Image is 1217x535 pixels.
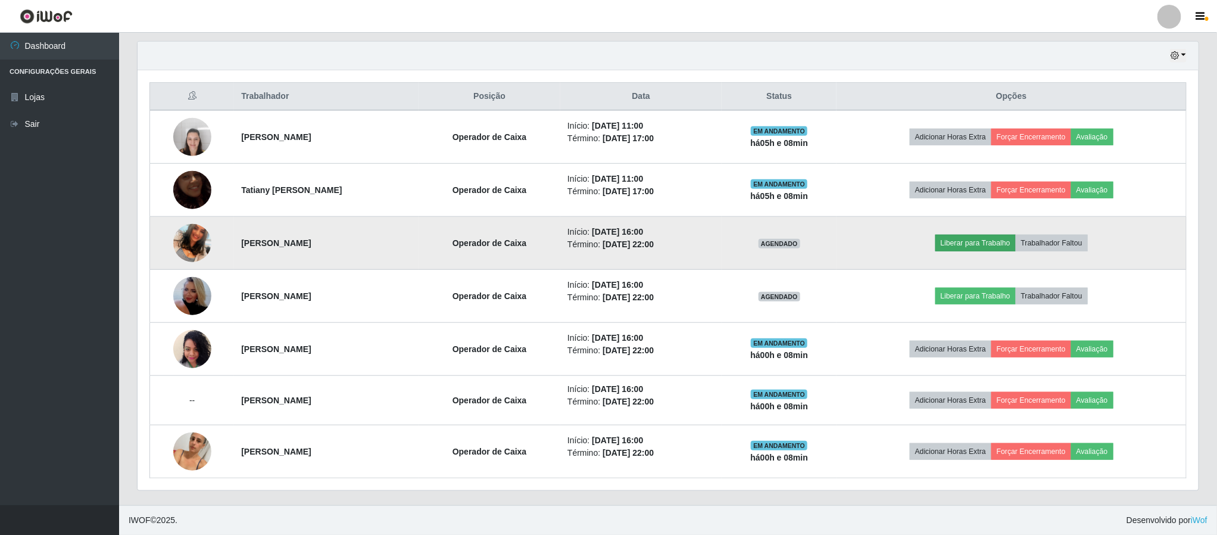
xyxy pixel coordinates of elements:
span: © 2025 . [129,514,177,527]
button: Adicionar Horas Extra [910,182,991,198]
strong: há 00 h e 08 min [751,453,809,462]
button: Liberar para Trabalho [935,235,1016,251]
th: Posição [419,83,560,111]
strong: Operador de Caixa [453,447,527,456]
strong: [PERSON_NAME] [241,291,311,301]
time: [DATE] 16:00 [592,280,643,290]
strong: [PERSON_NAME] [241,344,311,354]
strong: Operador de Caixa [453,185,527,195]
time: [DATE] 16:00 [592,436,643,445]
th: Opções [837,83,1186,111]
button: Liberar para Trabalho [935,288,1016,304]
button: Adicionar Horas Extra [910,129,991,145]
li: Término: [567,185,714,198]
li: Término: [567,344,714,357]
span: AGENDADO [759,292,800,301]
span: EM ANDAMENTO [751,441,807,450]
a: iWof [1191,515,1207,525]
strong: Tatiany [PERSON_NAME] [241,185,342,195]
button: Forçar Encerramento [991,129,1071,145]
time: [DATE] 22:00 [603,448,654,458]
img: 1754941954755.jpeg [173,418,211,486]
img: CoreUI Logo [20,9,73,24]
strong: Operador de Caixa [453,344,527,354]
strong: [PERSON_NAME] [241,238,311,248]
img: 1704989686512.jpeg [173,209,211,277]
button: Avaliação [1071,443,1113,460]
li: Término: [567,291,714,304]
button: Forçar Encerramento [991,182,1071,198]
button: Forçar Encerramento [991,443,1071,460]
td: -- [150,376,235,425]
strong: [PERSON_NAME] [241,447,311,456]
strong: [PERSON_NAME] [241,132,311,142]
strong: há 05 h e 08 min [751,138,809,148]
button: Avaliação [1071,392,1113,409]
time: [DATE] 17:00 [603,133,654,143]
img: 1655230904853.jpeg [173,111,211,162]
button: Adicionar Horas Extra [910,392,991,409]
time: [DATE] 11:00 [592,121,643,130]
strong: há 05 h e 08 min [751,191,809,201]
li: Término: [567,396,714,408]
img: 1752965454112.jpeg [173,262,211,330]
span: EM ANDAMENTO [751,179,807,189]
span: Desenvolvido por [1126,514,1207,527]
li: Início: [567,332,714,344]
th: Data [560,83,722,111]
button: Forçar Encerramento [991,341,1071,357]
strong: há 00 h e 08 min [751,350,809,360]
th: Status [722,83,837,111]
img: 1689498452144.jpeg [173,324,211,374]
li: Término: [567,447,714,459]
li: Término: [567,132,714,145]
button: Avaliação [1071,341,1113,357]
time: [DATE] 17:00 [603,186,654,196]
button: Trabalhador Faltou [1016,288,1088,304]
strong: Operador de Caixa [453,291,527,301]
button: Adicionar Horas Extra [910,443,991,460]
li: Início: [567,279,714,291]
span: IWOF [129,515,151,525]
button: Adicionar Horas Extra [910,341,991,357]
time: [DATE] 16:00 [592,227,643,237]
strong: há 00 h e 08 min [751,402,809,411]
li: Início: [567,173,714,185]
li: Início: [567,120,714,132]
span: EM ANDAMENTO [751,126,807,136]
button: Forçar Encerramento [991,392,1071,409]
li: Início: [567,383,714,396]
strong: Operador de Caixa [453,132,527,142]
time: [DATE] 11:00 [592,174,643,183]
time: [DATE] 22:00 [603,346,654,355]
time: [DATE] 16:00 [592,333,643,343]
button: Avaliação [1071,129,1113,145]
th: Trabalhador [234,83,419,111]
button: Trabalhador Faltou [1016,235,1088,251]
time: [DATE] 16:00 [592,384,643,394]
time: [DATE] 22:00 [603,397,654,406]
span: EM ANDAMENTO [751,338,807,348]
li: Início: [567,226,714,238]
time: [DATE] 22:00 [603,239,654,249]
button: Avaliação [1071,182,1113,198]
strong: Operador de Caixa [453,396,527,405]
strong: Operador de Caixa [453,238,527,248]
span: AGENDADO [759,239,800,248]
li: Término: [567,238,714,251]
img: 1721152880470.jpeg [173,156,211,224]
time: [DATE] 22:00 [603,293,654,302]
li: Início: [567,434,714,447]
span: EM ANDAMENTO [751,390,807,399]
strong: [PERSON_NAME] [241,396,311,405]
